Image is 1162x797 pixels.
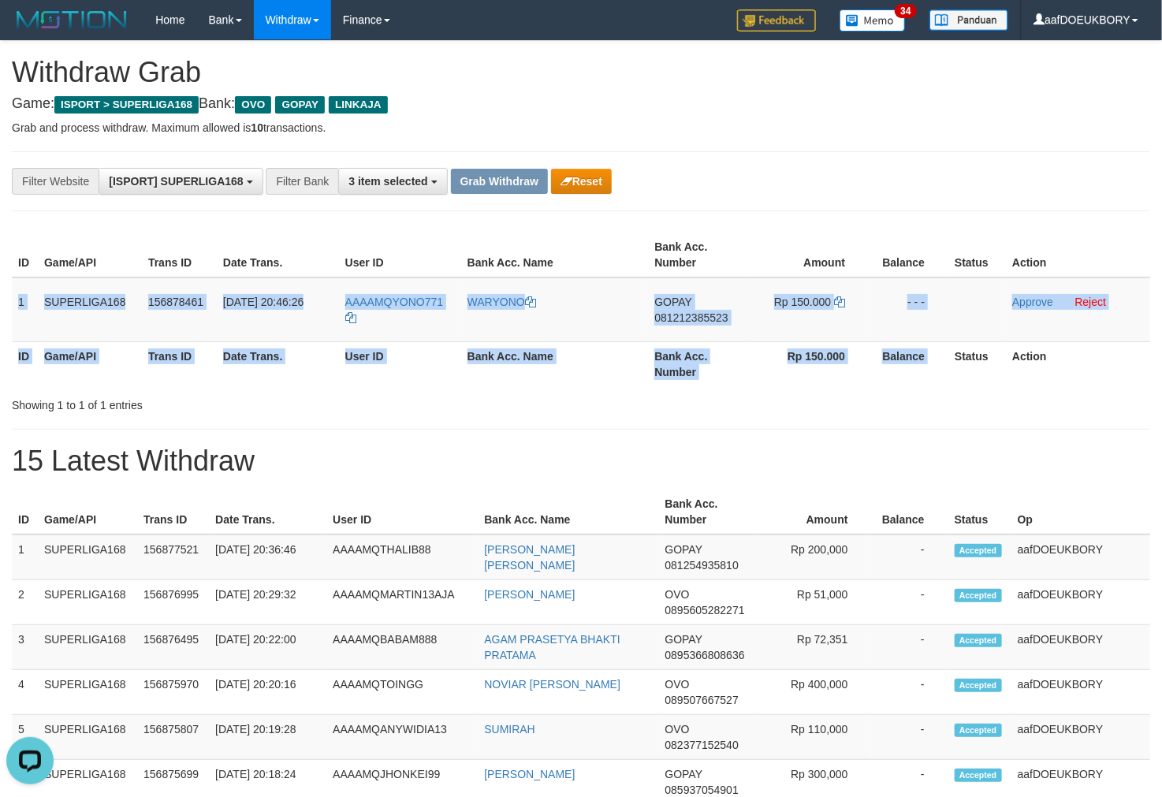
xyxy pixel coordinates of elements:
[869,233,948,277] th: Balance
[451,169,548,194] button: Grab Withdraw
[12,625,38,670] td: 3
[654,311,728,324] span: Copy 081212385523 to clipboard
[12,277,38,342] td: 1
[948,341,1006,386] th: Status
[12,580,38,625] td: 2
[948,233,1006,277] th: Status
[551,169,612,194] button: Reset
[345,296,444,324] a: AAAAMQYONO771
[209,625,326,670] td: [DATE] 20:22:00
[467,296,536,308] a: WARYONO
[955,589,1002,602] span: Accepted
[478,490,658,534] th: Bank Acc. Name
[209,715,326,760] td: [DATE] 20:19:28
[872,670,948,715] td: -
[1011,580,1150,625] td: aafDOEUKBORY
[38,233,142,277] th: Game/API
[869,341,948,386] th: Balance
[339,233,461,277] th: User ID
[1011,490,1150,534] th: Op
[338,168,447,195] button: 3 item selected
[484,543,575,572] a: [PERSON_NAME] [PERSON_NAME]
[12,96,1150,112] h4: Game: Bank:
[757,580,872,625] td: Rp 51,000
[339,341,461,386] th: User ID
[1011,625,1150,670] td: aafDOEUKBORY
[484,678,620,691] a: NOVIAR [PERSON_NAME]
[1006,233,1150,277] th: Action
[1012,296,1053,308] a: Approve
[12,341,38,386] th: ID
[217,341,339,386] th: Date Trans.
[659,490,757,534] th: Bank Acc. Number
[872,490,948,534] th: Balance
[266,168,338,195] div: Filter Bank
[665,649,745,661] span: Copy 0895366808636 to clipboard
[461,341,649,386] th: Bank Acc. Name
[648,341,749,386] th: Bank Acc. Number
[955,634,1002,647] span: Accepted
[757,490,872,534] th: Amount
[12,168,99,195] div: Filter Website
[834,296,845,308] a: Copy 150000 to clipboard
[484,723,535,736] a: SUMIRAH
[665,768,702,780] span: GOPAY
[38,625,137,670] td: SUPERLIGA168
[137,670,209,715] td: 156875970
[209,490,326,534] th: Date Trans.
[929,9,1008,31] img: panduan.png
[757,625,872,670] td: Rp 72,351
[12,670,38,715] td: 4
[38,534,137,580] td: SUPERLIGA168
[1011,534,1150,580] td: aafDOEUKBORY
[654,296,691,308] span: GOPAY
[12,120,1150,136] p: Grab and process withdraw. Maximum allowed is transactions.
[484,633,620,661] a: AGAM PRASETYA BHAKTI PRATAMA
[757,715,872,760] td: Rp 110,000
[484,768,575,780] a: [PERSON_NAME]
[648,233,749,277] th: Bank Acc. Number
[840,9,906,32] img: Button%20Memo.svg
[665,694,739,706] span: Copy 089507667527 to clipboard
[872,715,948,760] td: -
[955,724,1002,737] span: Accepted
[38,341,142,386] th: Game/API
[749,341,869,386] th: Rp 150.000
[665,739,739,751] span: Copy 082377152540 to clipboard
[137,715,209,760] td: 156875807
[38,277,142,342] td: SUPERLIGA168
[275,96,325,114] span: GOPAY
[1011,715,1150,760] td: aafDOEUKBORY
[137,490,209,534] th: Trans ID
[326,625,478,670] td: AAAAMQBABAM888
[137,534,209,580] td: 156877521
[895,4,916,18] span: 34
[665,723,690,736] span: OVO
[665,588,690,601] span: OVO
[869,277,948,342] td: - - -
[326,490,478,534] th: User ID
[12,391,472,413] div: Showing 1 to 1 of 1 entries
[326,580,478,625] td: AAAAMQMARTIN13AJA
[461,233,649,277] th: Bank Acc. Name
[665,604,745,616] span: Copy 0895605282271 to clipboard
[665,784,739,796] span: Copy 085937054901 to clipboard
[757,534,872,580] td: Rp 200,000
[6,6,54,54] button: Open LiveChat chat widget
[38,670,137,715] td: SUPERLIGA168
[209,534,326,580] td: [DATE] 20:36:46
[12,8,132,32] img: MOTION_logo.png
[137,625,209,670] td: 156876495
[348,175,427,188] span: 3 item selected
[345,296,444,308] span: AAAAMQYONO771
[326,534,478,580] td: AAAAMQTHALIB88
[774,296,831,308] span: Rp 150.000
[872,625,948,670] td: -
[217,233,339,277] th: Date Trans.
[99,168,263,195] button: [ISPORT] SUPERLIGA168
[955,679,1002,692] span: Accepted
[209,670,326,715] td: [DATE] 20:20:16
[12,57,1150,88] h1: Withdraw Grab
[955,769,1002,782] span: Accepted
[54,96,199,114] span: ISPORT > SUPERLIGA168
